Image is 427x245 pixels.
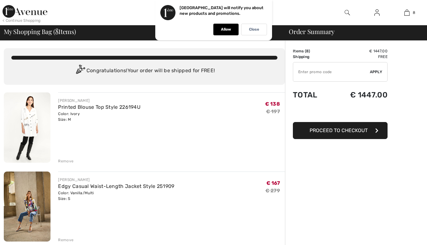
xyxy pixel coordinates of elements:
[180,5,264,16] p: [GEOGRAPHIC_DATA] will notify you about new products and promotions.
[345,9,350,16] img: search the website
[266,180,280,186] span: € 167
[266,108,280,114] s: € 197
[265,101,280,107] span: € 138
[374,9,380,16] img: My Info
[306,49,309,53] span: 8
[221,27,231,32] p: Allow
[4,28,76,35] span: My Shopping Bag ( Items)
[58,104,140,110] a: Printed Blouse Top Style 226194U
[330,84,388,106] td: € 1447.00
[310,127,368,133] span: Proceed to Checkout
[330,54,388,60] td: Free
[4,172,50,242] img: Edgy Casual Waist-Length Jacket Style 251909
[330,48,388,54] td: € 1447.00
[413,10,415,15] span: 8
[58,183,174,189] a: Edgy Casual Waist-Length Jacket Style 251909
[58,190,174,201] div: Color: Vanilla/Multi Size: S
[58,111,140,122] div: Color: Ivory Size: M
[369,9,385,17] a: Sign In
[392,9,422,16] a: 8
[11,65,277,77] div: Congratulations! Your order will be shipped for FREE!
[3,5,47,18] img: 1ère Avenue
[58,237,74,243] div: Remove
[74,65,86,77] img: Congratulation2.svg
[265,188,280,194] s: € 279
[58,98,140,103] div: [PERSON_NAME]
[293,48,330,54] td: Items ( )
[293,122,388,139] button: Proceed to Checkout
[58,177,174,183] div: [PERSON_NAME]
[55,27,58,35] span: 8
[3,18,41,23] div: < Continue Shopping
[293,62,370,81] input: Promo code
[4,92,50,163] img: Printed Blouse Top Style 226194U
[249,27,259,32] p: Close
[293,84,330,106] td: Total
[384,226,421,242] iframe: Opens a widget where you can chat to one of our agents
[404,9,410,16] img: My Bag
[370,69,383,75] span: Apply
[293,106,388,120] iframe: PayPal
[281,28,423,35] div: Order Summary
[58,158,74,164] div: Remove
[293,54,330,60] td: Shipping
